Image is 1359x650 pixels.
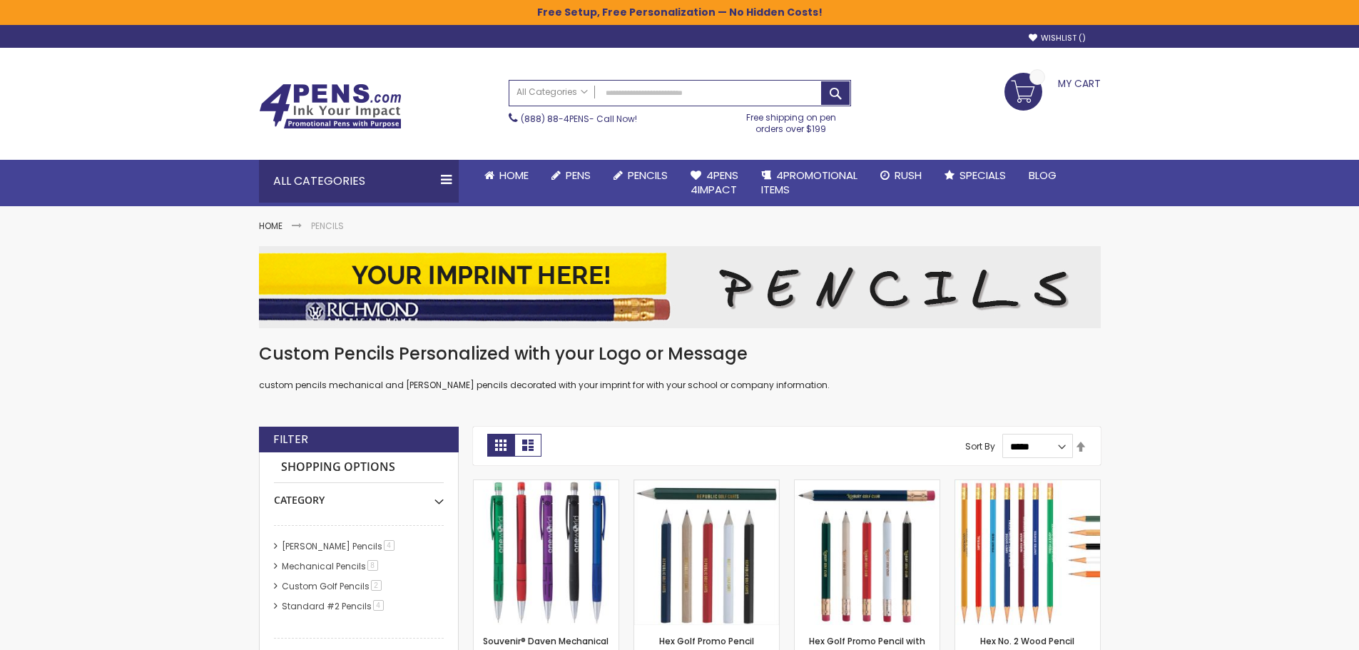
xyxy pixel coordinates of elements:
strong: Filter [273,432,308,447]
span: 4 [373,600,384,611]
a: Home [259,220,283,232]
img: 4Pens Custom Pens and Promotional Products [259,83,402,129]
a: Pens [540,160,602,191]
img: Hex Golf Promo Pencil with Eraser [795,480,940,625]
a: Hex Golf Promo Pencil [634,479,779,492]
span: Pens [566,168,591,183]
span: Pencils [628,168,668,183]
span: - Call Now! [521,113,637,125]
strong: Pencils [311,220,344,232]
div: Category [274,483,444,507]
a: Hex Golf Promo Pencil with Eraser [795,479,940,492]
strong: Grid [487,434,514,457]
a: 4PROMOTIONALITEMS [750,160,869,206]
a: Specials [933,160,1017,191]
a: All Categories [509,81,595,104]
a: 4Pens4impact [679,160,750,206]
a: Hex No. 2 Wood Pencil [955,479,1100,492]
span: Specials [960,168,1006,183]
span: All Categories [516,86,588,98]
h1: Custom Pencils Personalized with your Logo or Message [259,342,1101,365]
a: Pencils [602,160,679,191]
span: 8 [367,560,378,571]
a: Custom Golf Pencils2 [278,580,387,592]
a: Hex No. 2 Wood Pencil [980,635,1074,647]
span: 2 [371,580,382,591]
span: 4 [384,540,395,551]
img: Hex No. 2 Wood Pencil [955,480,1100,625]
a: [PERSON_NAME] Pencils4 [278,540,399,552]
span: 4Pens 4impact [691,168,738,197]
a: Wishlist [1029,33,1086,44]
img: Pencils [259,246,1101,328]
label: Sort By [965,440,995,452]
img: Souvenir® Daven Mechanical Pencil [474,480,619,625]
img: Hex Golf Promo Pencil [634,480,779,625]
a: Mechanical Pencils8 [278,560,383,572]
a: Standard #2 Pencils4 [278,600,389,612]
span: Blog [1029,168,1057,183]
span: 4PROMOTIONAL ITEMS [761,168,857,197]
a: Rush [869,160,933,191]
span: Home [499,168,529,183]
div: Free shipping on pen orders over $199 [731,106,851,135]
div: custom pencils mechanical and [PERSON_NAME] pencils decorated with your imprint for with your sch... [259,342,1101,392]
a: Souvenir® Daven Mechanical Pencil [474,479,619,492]
a: Home [473,160,540,191]
div: All Categories [259,160,459,203]
a: Hex Golf Promo Pencil [659,635,754,647]
span: Rush [895,168,922,183]
a: Blog [1017,160,1068,191]
a: (888) 88-4PENS [521,113,589,125]
strong: Shopping Options [274,452,444,483]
